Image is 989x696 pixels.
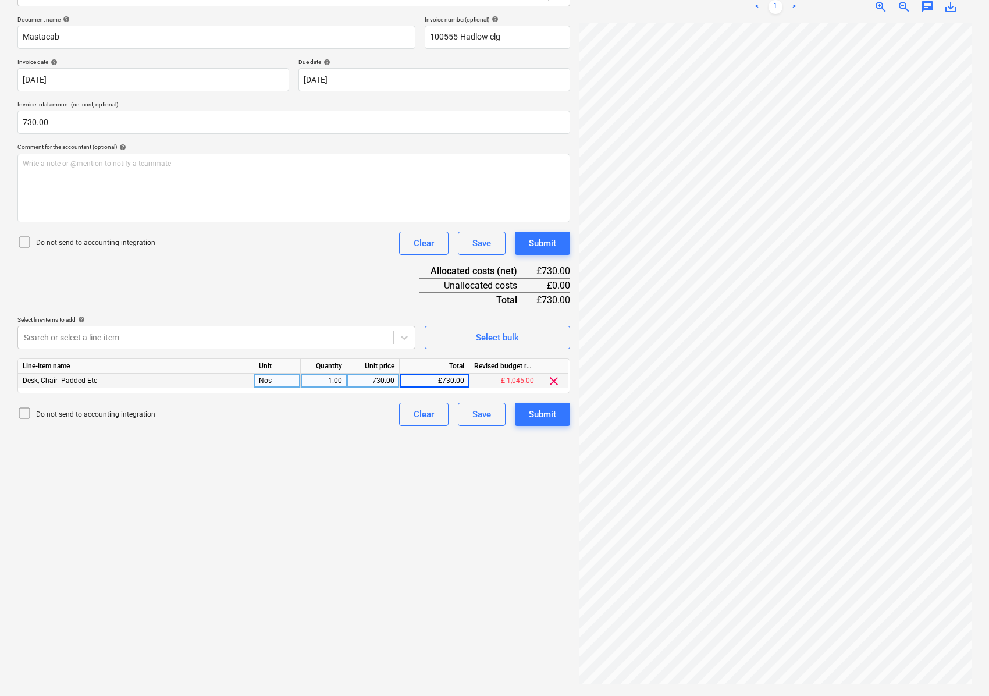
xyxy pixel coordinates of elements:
[536,278,570,293] div: £0.00
[298,68,570,91] input: Due date not specified
[476,330,519,345] div: Select bulk
[400,374,469,388] div: £730.00
[472,236,491,251] div: Save
[17,16,415,23] div: Document name
[425,26,570,49] input: Invoice number
[321,59,330,66] span: help
[305,374,342,388] div: 1.00
[17,111,570,134] input: Invoice total amount (net cost, optional)
[17,58,289,66] div: Invoice date
[61,16,70,23] span: help
[18,359,254,374] div: Line-item name
[458,232,506,255] button: Save
[254,359,301,374] div: Unit
[425,16,570,23] div: Invoice number (optional)
[400,359,469,374] div: Total
[76,316,85,323] span: help
[399,403,449,426] button: Clear
[117,144,126,151] span: help
[472,407,491,422] div: Save
[347,359,400,374] div: Unit price
[536,264,570,278] div: £730.00
[529,236,556,251] div: Submit
[298,58,570,66] div: Due date
[931,640,989,696] iframe: Chat Widget
[515,232,570,255] button: Submit
[17,143,570,151] div: Comment for the accountant (optional)
[536,293,570,307] div: £730.00
[17,26,415,49] input: Document name
[36,410,155,420] p: Do not send to accounting integration
[469,359,539,374] div: Revised budget remaining
[352,374,394,388] div: 730.00
[414,407,434,422] div: Clear
[254,374,301,388] div: Nos
[48,59,58,66] span: help
[469,374,539,388] div: £-1,045.00
[17,101,570,111] p: Invoice total amount (net cost, optional)
[515,403,570,426] button: Submit
[414,236,434,251] div: Clear
[489,16,499,23] span: help
[419,293,536,307] div: Total
[399,232,449,255] button: Clear
[301,359,347,374] div: Quantity
[529,407,556,422] div: Submit
[419,278,536,293] div: Unallocated costs
[547,374,561,388] span: clear
[425,326,570,349] button: Select bulk
[36,238,155,248] p: Do not send to accounting integration
[419,264,536,278] div: Allocated costs (net)
[17,68,289,91] input: Invoice date not specified
[23,377,97,385] span: Desk, Chair -Padded Etc
[17,316,415,324] div: Select line-items to add
[458,403,506,426] button: Save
